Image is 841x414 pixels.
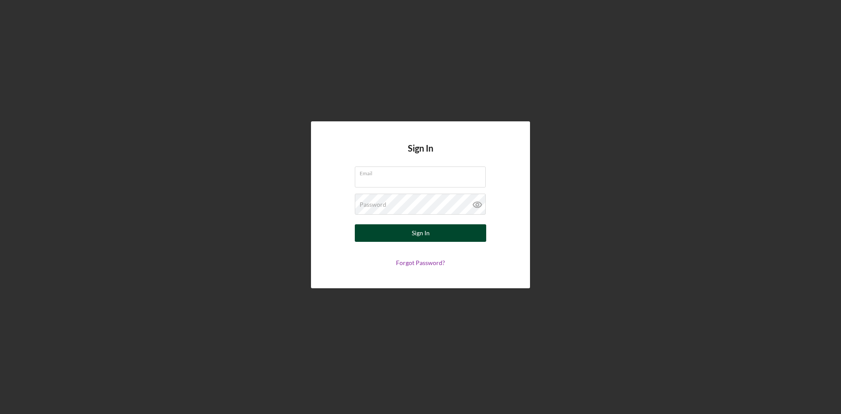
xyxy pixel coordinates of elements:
[355,224,486,242] button: Sign In
[396,259,445,266] a: Forgot Password?
[408,143,433,166] h4: Sign In
[412,224,430,242] div: Sign In
[360,167,486,177] label: Email
[360,201,386,208] label: Password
